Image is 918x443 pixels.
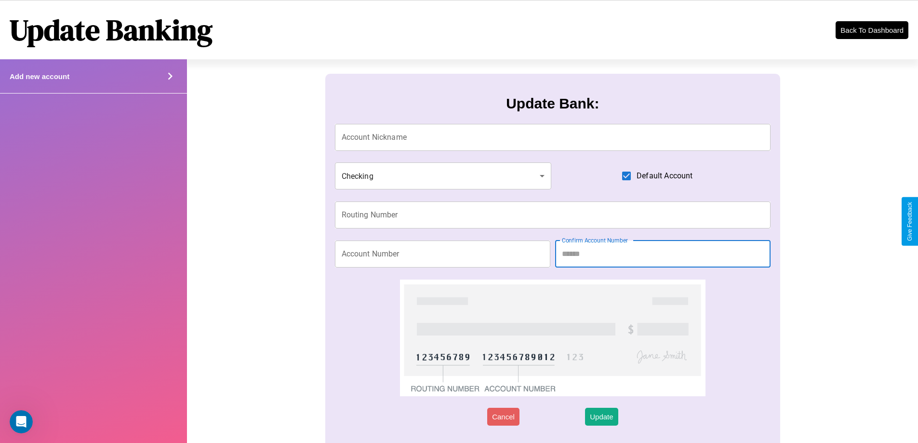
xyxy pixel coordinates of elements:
[506,95,599,112] h3: Update Bank:
[10,410,33,433] iframe: Intercom live chat
[836,21,908,39] button: Back To Dashboard
[562,236,628,244] label: Confirm Account Number
[10,10,213,50] h1: Update Banking
[585,408,618,426] button: Update
[487,408,519,426] button: Cancel
[335,162,552,189] div: Checking
[400,280,705,396] img: check
[906,202,913,241] div: Give Feedback
[637,170,692,182] span: Default Account
[10,72,69,81] h4: Add new account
